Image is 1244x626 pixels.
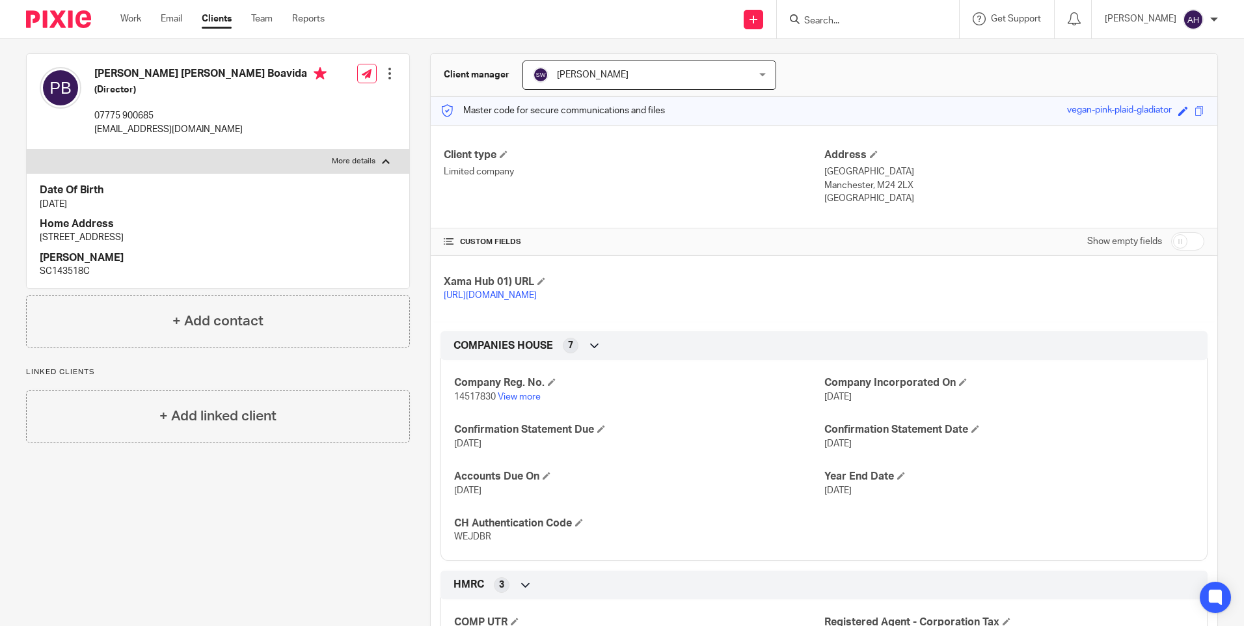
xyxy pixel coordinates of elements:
[94,67,327,83] h4: [PERSON_NAME] [PERSON_NAME] Boavida
[202,12,232,25] a: Clients
[314,67,327,80] i: Primary
[499,578,504,592] span: 3
[332,156,375,167] p: More details
[40,184,396,197] h4: Date Of Birth
[444,237,824,247] h4: CUSTOM FIELDS
[454,517,824,530] h4: CH Authentication Code
[453,578,484,592] span: HMRC
[444,275,824,289] h4: Xama Hub 01) URL
[159,406,277,426] h4: + Add linked client
[444,148,824,162] h4: Client type
[824,192,1204,205] p: [GEOGRAPHIC_DATA]
[94,109,327,122] p: 07775 900685
[1067,103,1172,118] div: vegan-pink-plaid-gladiator
[444,291,537,300] a: [URL][DOMAIN_NAME]
[161,12,182,25] a: Email
[454,392,496,401] span: 14517830
[803,16,920,27] input: Search
[824,486,852,495] span: [DATE]
[557,70,629,79] span: [PERSON_NAME]
[824,179,1204,192] p: Manchester, M24 2LX
[454,376,824,390] h4: Company Reg. No.
[454,423,824,437] h4: Confirmation Statement Due
[991,14,1041,23] span: Get Support
[26,10,91,28] img: Pixie
[824,392,852,401] span: [DATE]
[94,83,327,96] h5: (Director)
[440,104,665,117] p: Master code for secure communications and files
[454,532,491,541] span: WEJDBR
[824,165,1204,178] p: [GEOGRAPHIC_DATA]
[40,67,81,109] img: svg%3E
[824,423,1194,437] h4: Confirmation Statement Date
[26,367,410,377] p: Linked clients
[454,470,824,483] h4: Accounts Due On
[172,311,264,331] h4: + Add contact
[40,231,396,244] p: [STREET_ADDRESS]
[454,439,481,448] span: [DATE]
[568,339,573,352] span: 7
[40,217,396,231] h4: Home Address
[444,165,824,178] p: Limited company
[40,251,396,265] h4: [PERSON_NAME]
[498,392,541,401] a: View more
[1105,12,1176,25] p: [PERSON_NAME]
[453,339,553,353] span: COMPANIES HOUSE
[444,68,509,81] h3: Client manager
[824,376,1194,390] h4: Company Incorporated On
[1087,235,1162,248] label: Show empty fields
[251,12,273,25] a: Team
[292,12,325,25] a: Reports
[824,148,1204,162] h4: Address
[94,123,327,136] p: [EMAIL_ADDRESS][DOMAIN_NAME]
[454,486,481,495] span: [DATE]
[824,470,1194,483] h4: Year End Date
[40,198,396,211] p: [DATE]
[40,265,396,278] p: SC143518C
[533,67,548,83] img: svg%3E
[824,439,852,448] span: [DATE]
[120,12,141,25] a: Work
[1183,9,1204,30] img: svg%3E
